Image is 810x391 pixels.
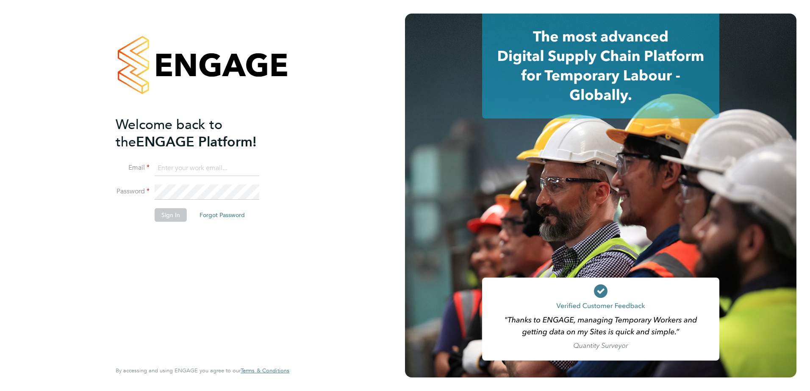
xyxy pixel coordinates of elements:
input: Enter your work email... [155,161,259,176]
span: Terms & Conditions [241,367,289,374]
h2: ENGAGE Platform! [116,116,281,151]
a: Terms & Conditions [241,367,289,374]
button: Sign In [155,208,187,222]
label: Password [116,187,150,196]
button: Forgot Password [193,208,252,222]
span: By accessing and using ENGAGE you agree to our [116,367,289,374]
label: Email [116,163,150,172]
span: Welcome back to the [116,116,222,150]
